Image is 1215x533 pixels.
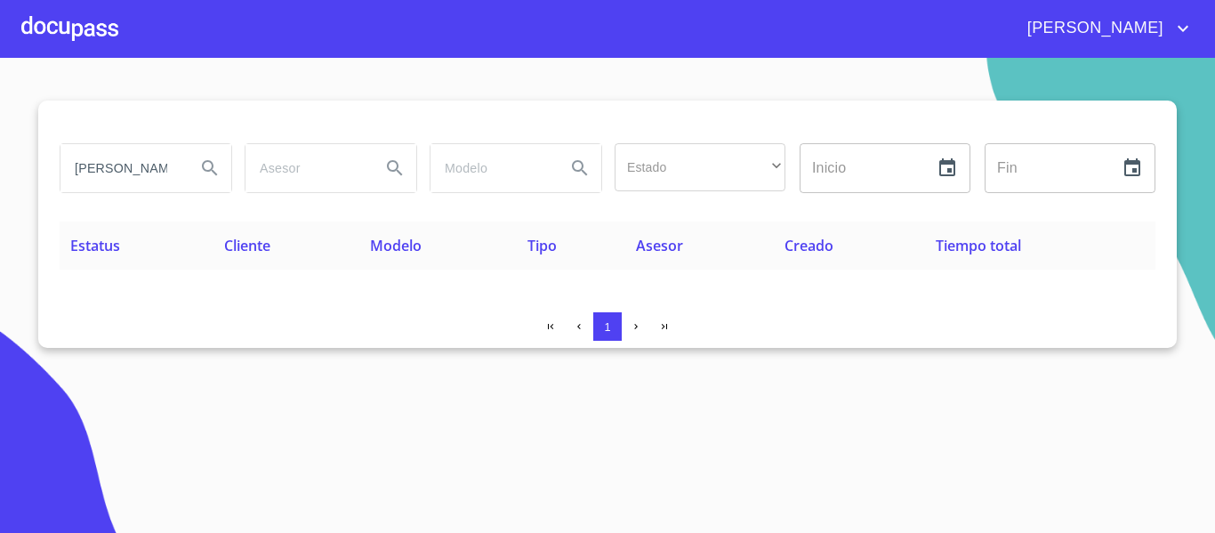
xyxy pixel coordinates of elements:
span: Estatus [70,236,120,255]
button: 1 [593,312,622,341]
span: Cliente [224,236,270,255]
div: ​ [615,143,785,191]
input: search [245,144,366,192]
span: Asesor [636,236,683,255]
span: Tipo [527,236,557,255]
input: search [60,144,181,192]
span: Tiempo total [936,236,1021,255]
button: Search [559,147,601,190]
button: Search [374,147,416,190]
button: account of current user [1014,14,1194,43]
span: Modelo [370,236,422,255]
span: 1 [604,320,610,334]
input: search [430,144,551,192]
span: [PERSON_NAME] [1014,14,1172,43]
button: Search [189,147,231,190]
span: Creado [785,236,833,255]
